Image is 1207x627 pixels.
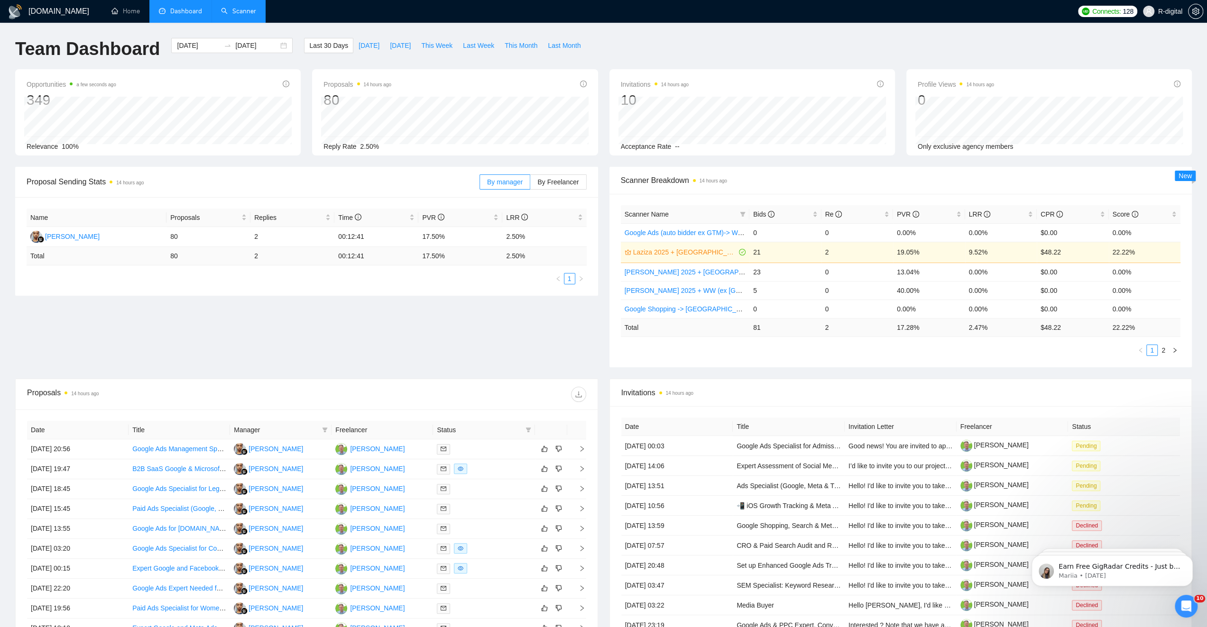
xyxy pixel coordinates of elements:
button: like [539,463,550,474]
span: Invitations [621,79,689,90]
div: [PERSON_NAME] [249,483,303,494]
span: By manager [487,178,523,186]
a: Expert Google and Facebook Ads Specialist for Roofing Company (English & Spanish Ads) [132,564,399,572]
div: message notification from Mariia, 2w ago. Earn Free GigRadar Credits - Just by Sharing Your Story... [14,20,175,51]
a: Pending [1072,462,1104,469]
span: dislike [555,584,562,592]
a: RC[PERSON_NAME] [335,604,405,611]
button: like [539,602,550,614]
span: Pending [1072,441,1100,451]
a: RC[PERSON_NAME] [335,564,405,572]
a: Google Ads (auto bidder ex GTM)-> Worldwide, Expert&Intermediate, H - $25, F -$300, 4.5 stars [625,229,908,236]
a: 📲 iOS Growth Tracking & Meta Ads Specialist (Part-Time) [737,502,909,509]
img: Profile image for Mariia [21,28,37,44]
span: Pending [1072,481,1100,491]
td: Total [27,247,166,265]
a: Google Ads Specialist for Competitions Ticket Sales [132,545,285,552]
iframe: Intercom live chat [1175,595,1198,618]
li: Next Page [1169,345,1180,356]
a: [PERSON_NAME] [960,481,1029,489]
span: filter [525,427,531,433]
span: CPR [1041,210,1063,218]
li: 2 [1158,345,1169,356]
input: End date [235,40,278,51]
a: Google Ads Specialist for Admissions Company [737,442,876,450]
span: Scanner Breakdown [621,174,1181,186]
a: B2B SaaS Google & Microsoft Ads Specialist [132,465,265,473]
a: RC[PERSON_NAME] [335,544,405,552]
a: Ads Specialist (Google, Meta & TikTok) – Water Filtration Brand [737,482,923,490]
td: 0.00% [965,223,1037,242]
span: Proposals [170,212,240,223]
span: info-circle [912,211,919,218]
span: Reply Rate [323,143,356,150]
span: This Month [505,40,537,51]
a: 1 [1147,345,1157,355]
a: RC[PERSON_NAME] [335,464,405,472]
img: c1Idtl1sL_ojuo0BAW6lnVbU7OTxrDYU7FneGCPoFyJniWx9-ph69Zd6FWc_LIL-5A [960,599,972,611]
div: [PERSON_NAME] [249,543,303,554]
th: Name [27,209,166,227]
div: [PERSON_NAME] [45,231,100,242]
a: Google Shopping -> [GEOGRAPHIC_DATA], [GEOGRAPHIC_DATA], [GEOGRAPHIC_DATA], [GEOGRAPHIC_DATA], [G... [625,305,1189,313]
button: Last 30 Days [304,38,353,53]
span: Score [1113,210,1138,218]
a: [PERSON_NAME] [960,461,1029,469]
span: dislike [555,545,562,552]
span: info-circle [835,211,842,218]
img: RC [335,563,347,574]
button: like [539,543,550,554]
img: gigradar-bm.png [241,528,248,535]
div: [PERSON_NAME] [249,523,303,534]
a: RC[PERSON_NAME] [335,445,405,452]
span: -- [675,143,679,150]
div: [PERSON_NAME] [249,583,303,593]
img: RC [335,602,347,614]
a: YA[PERSON_NAME] [234,604,303,611]
a: YA[PERSON_NAME] [234,564,303,572]
button: like [539,563,550,574]
span: Last 30 Days [309,40,348,51]
a: YA[PERSON_NAME] [234,524,303,532]
td: 80 [166,227,250,247]
a: [PERSON_NAME] [960,541,1029,548]
span: mail [441,565,446,571]
span: filter [322,427,328,433]
span: filter [524,423,533,437]
img: RC [335,543,347,554]
td: 2.50% [502,227,586,247]
button: dislike [553,523,564,534]
time: 14 hours ago [116,180,144,185]
a: Pending [1072,442,1104,449]
a: Paid Ads Specialist for Women's Wellness E-commerce Brand (Meta & Google) [132,604,366,612]
span: info-circle [580,81,587,87]
a: [PERSON_NAME] [960,501,1029,509]
span: like [541,445,548,453]
span: Acceptance Rate [621,143,672,150]
img: YA [234,582,246,594]
img: RC [335,443,347,455]
img: RC [335,503,347,515]
span: like [541,564,548,572]
span: like [541,525,548,532]
a: Declined [1072,521,1106,529]
span: filter [738,207,747,221]
button: like [539,582,550,594]
td: 0.00% [893,223,965,242]
a: [PERSON_NAME] 2025 + WW (ex [GEOGRAPHIC_DATA], [GEOGRAPHIC_DATA], [GEOGRAPHIC_DATA]) [625,287,946,294]
a: YA[PERSON_NAME] [234,464,303,472]
a: RC[PERSON_NAME] [335,504,405,512]
span: 2.50% [360,143,379,150]
span: info-circle [1056,211,1063,218]
span: left [1138,347,1143,353]
th: Proposals [166,209,250,227]
span: Bids [753,210,774,218]
a: SEM Specialist: Keyword Research and Ad Campaign Execution for New Website [737,582,977,589]
a: Set up Enhanced Google Ads Tracking for Shopify [737,562,884,569]
span: Opportunities [27,79,116,90]
span: like [541,485,548,492]
div: [PERSON_NAME] [249,444,303,454]
div: [PERSON_NAME] [350,483,405,494]
li: 1 [564,273,575,284]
